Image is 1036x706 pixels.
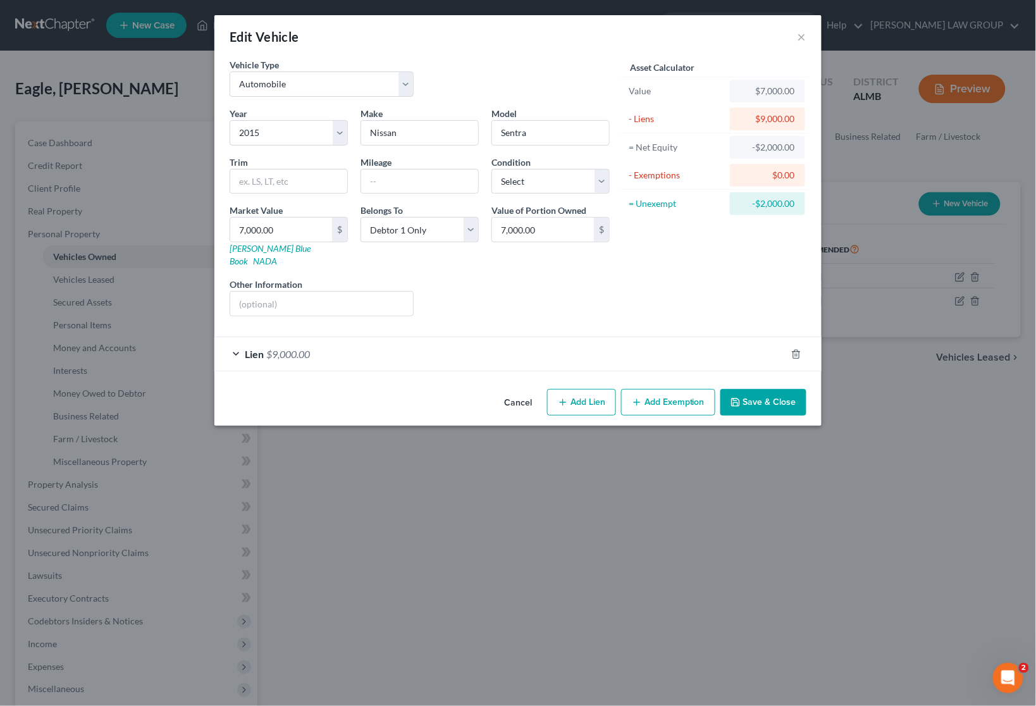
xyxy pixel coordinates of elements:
[361,156,392,169] label: Mileage
[630,61,694,74] label: Asset Calculator
[494,390,542,416] button: Cancel
[230,204,283,217] label: Market Value
[740,169,795,182] div: $0.00
[230,278,302,291] label: Other Information
[361,205,403,216] span: Belongs To
[594,218,609,242] div: $
[492,218,594,242] input: 0.00
[230,58,279,71] label: Vehicle Type
[993,663,1023,693] iframe: Intercom live chat
[361,121,478,145] input: ex. Nissan
[491,204,586,217] label: Value of Portion Owned
[547,389,616,416] button: Add Lien
[798,29,806,44] button: ×
[720,389,806,416] button: Save & Close
[253,256,277,266] a: NADA
[230,28,299,46] div: Edit Vehicle
[491,156,531,169] label: Condition
[629,141,724,154] div: = Net Equity
[230,170,347,194] input: ex. LS, LT, etc
[1019,663,1029,673] span: 2
[740,113,795,125] div: $9,000.00
[629,169,724,182] div: - Exemptions
[629,113,724,125] div: - Liens
[621,389,715,416] button: Add Exemption
[230,243,311,266] a: [PERSON_NAME] Blue Book
[492,121,609,145] input: ex. Altima
[245,348,264,360] span: Lien
[332,218,347,242] div: $
[629,197,724,210] div: = Unexempt
[230,292,413,316] input: (optional)
[740,141,795,154] div: -$2,000.00
[491,107,517,120] label: Model
[361,170,478,194] input: --
[266,348,310,360] span: $9,000.00
[740,85,795,97] div: $7,000.00
[230,218,332,242] input: 0.00
[230,156,248,169] label: Trim
[740,197,795,210] div: -$2,000.00
[361,108,383,119] span: Make
[230,107,247,120] label: Year
[629,85,724,97] div: Value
